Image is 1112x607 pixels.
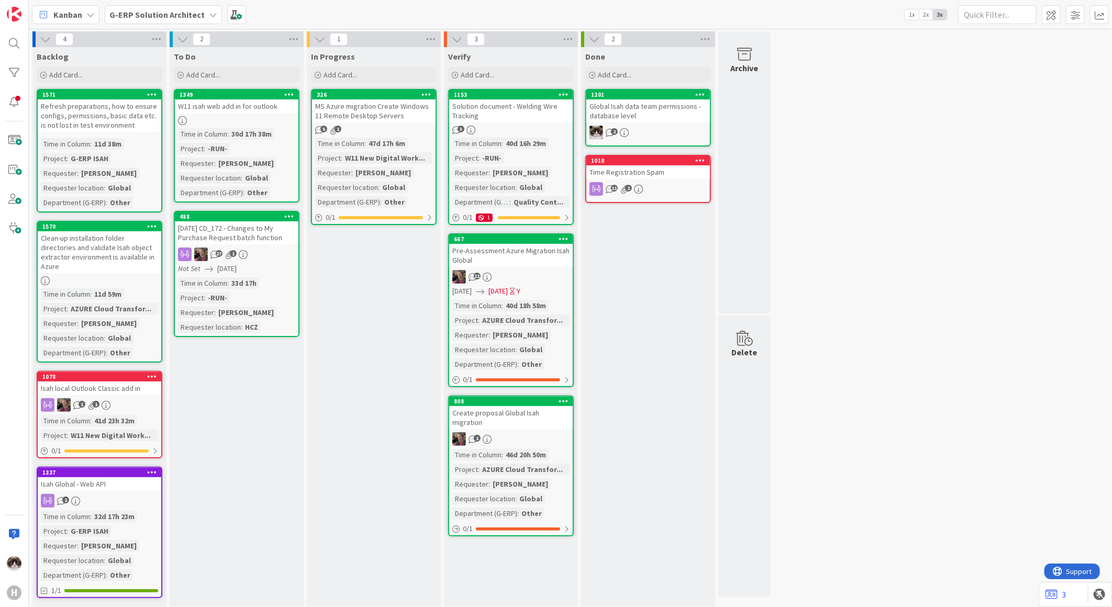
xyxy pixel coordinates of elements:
div: 1010 [586,156,710,165]
div: AZURE Cloud Transfor... [480,314,565,326]
a: 1337Isah Global - Web APITime in Column:32d 17h 23mProject:G-ERP ISAHRequester:[PERSON_NAME]Reque... [37,467,162,598]
img: BF [452,270,466,284]
div: Project [41,430,66,441]
div: [DATE] CD_172 - Changes to My Purchase Request batch function [175,221,298,244]
div: BF [449,432,573,446]
div: [PERSON_NAME] [79,167,139,179]
div: Department (G-ERP) [315,196,380,208]
a: 326MS Azure migration Create Windows 11 Remote Desktop ServersTime in Column:47d 17h 6mProject:W1... [311,89,437,225]
span: 0 / 1 [51,445,61,456]
span: : [66,525,68,537]
div: 47d 17h 6m [366,138,408,149]
span: Add Card... [324,70,357,80]
div: Requester [452,329,488,341]
a: 1153Solution document - Welding Wire TrackingTime in Column:40d 16h 29mProject:-RUN-Requester:[PE... [448,89,574,225]
span: 2 [604,33,622,46]
div: Department (G-ERP) [178,187,243,198]
span: In Progress [311,51,355,62]
div: Time in Column [41,288,90,300]
span: 3x [933,9,947,20]
div: Other [107,347,133,358]
div: Archive [731,62,759,74]
span: 1x [905,9,919,20]
div: [PERSON_NAME] [490,329,551,341]
a: 3 [1046,588,1066,601]
span: : [488,478,490,490]
div: 0/11 [449,211,573,224]
div: Isah local Outlook Classic add in [38,381,161,395]
a: 1078Isah local Outlook Classic add inBFTime in Column:41d 23h 32mProject:W11 New Digital Work...0/1 [37,371,162,458]
div: 0/1 [38,444,161,457]
span: : [502,300,503,311]
div: Project [452,152,478,164]
span: 11 [474,273,481,279]
div: -RUN- [480,152,504,164]
span: : [478,314,480,326]
span: 2 [611,128,618,135]
div: Isah Global - Web API [38,477,161,491]
span: : [364,138,366,149]
div: Requester location [178,321,241,333]
div: Requester [452,478,488,490]
span: : [90,288,92,300]
div: 1078Isah local Outlook Classic add in [38,372,161,395]
div: 488 [180,213,298,220]
div: 40d 18h 58m [503,300,549,311]
div: Time in Column [41,511,90,522]
div: 1010 [591,157,710,164]
span: Done [585,51,605,62]
div: -RUN- [205,292,230,303]
span: : [502,449,503,460]
div: 0/1 [312,211,436,224]
span: 0 / 1 [463,374,473,385]
span: : [478,152,480,164]
span: : [106,197,107,208]
div: W11 New Digital Work... [68,430,153,441]
div: Create proposal Global Isah migration [449,406,573,429]
div: Requester location [315,182,378,193]
div: 488[DATE] CD_172 - Changes to My Purchase Request batch function [175,212,298,244]
span: : [243,187,244,198]
i: Not Set [178,264,201,273]
div: Time in Column [315,138,364,149]
b: G-ERP Solution Architect [109,9,205,20]
div: Global [517,182,545,193]
div: 808Create proposal Global Isah migration [449,397,573,429]
div: Time in Column [41,138,90,150]
div: Other [107,569,133,581]
span: : [515,493,517,504]
div: Global [105,182,134,194]
a: 1010Time Registration Spam [585,155,711,203]
span: : [104,182,105,194]
div: Global [242,172,271,184]
span: 2 [625,185,632,192]
div: [PERSON_NAME] [490,478,551,490]
img: BF [57,398,71,412]
div: 808 [454,398,573,405]
div: 1337 [42,469,161,476]
div: 488 [175,212,298,221]
span: : [77,167,79,179]
span: 1 [93,401,99,408]
div: Project [452,464,478,475]
div: 1349 [180,91,298,98]
div: Requester [452,167,488,178]
span: : [66,303,68,314]
div: Delete [732,346,758,358]
span: : [90,138,92,150]
div: 1201Global Isah data team permissions - database level [586,90,710,122]
span: 1 [330,33,348,46]
div: 808 [449,397,573,406]
span: Verify [448,51,471,62]
div: G-ERP ISAH [68,525,111,537]
span: 27 [216,250,223,257]
div: H [7,586,21,600]
div: 30d 17h 38m [229,128,274,140]
span: Backlog [37,51,69,62]
a: 1349W11 isah web add in for outlookTime in Column:30d 17h 38mProject:-RUN-Requester:[PERSON_NAME]... [174,89,299,203]
div: Requester [41,318,77,329]
span: 1 [230,250,237,257]
div: Requester location [452,493,515,504]
div: Other [244,187,270,198]
div: 11d 59m [92,288,124,300]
